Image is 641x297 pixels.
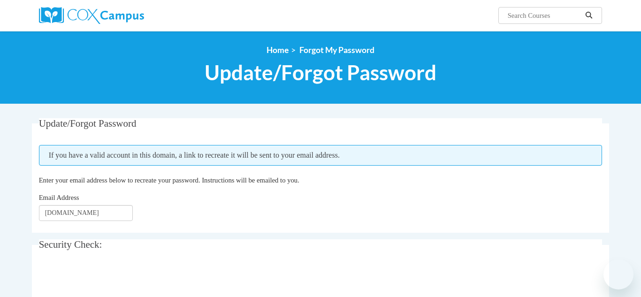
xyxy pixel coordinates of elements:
span: Security Check: [39,239,102,250]
span: Update/Forgot Password [39,118,137,129]
span: Enter your email address below to recreate your password. Instructions will be emailed to you. [39,176,299,184]
iframe: Button to launch messaging window, 2 unread messages [603,259,633,289]
input: Search Courses [507,10,582,21]
span: Email Address [39,194,79,201]
button: Search [582,10,596,21]
span: Forgot My Password [299,45,374,55]
a: Cox Campus [39,7,217,24]
a: Home [267,45,289,55]
img: Cox Campus [39,7,144,24]
input: Email [39,205,133,221]
span: Update/Forgot Password [205,60,436,85]
span: If you have a valid account in this domain, a link to recreate it will be sent to your email addr... [39,145,603,166]
iframe: Number of unread messages [617,258,635,267]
